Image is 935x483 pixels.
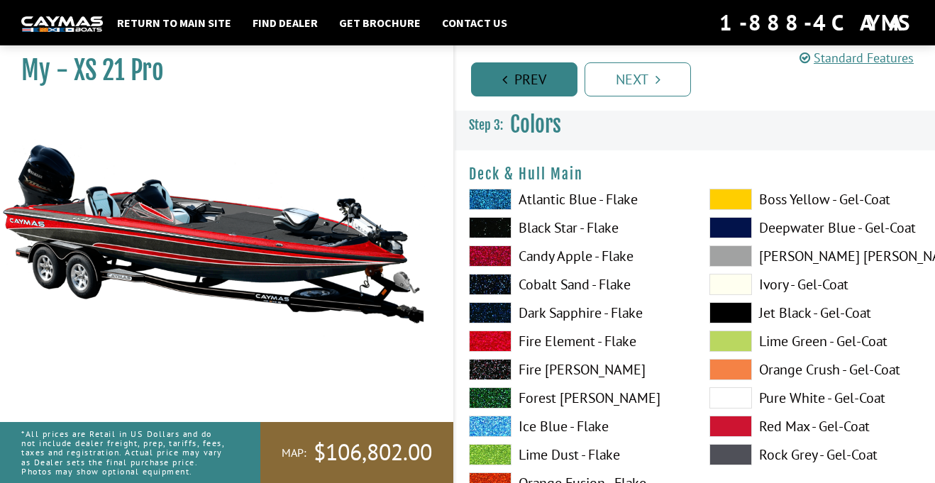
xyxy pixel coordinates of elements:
span: $106,802.00 [314,438,432,467]
h3: Colors [455,99,935,151]
img: white-logo-c9c8dbefe5ff5ceceb0f0178aa75bf4bb51f6bca0971e226c86eb53dfe498488.png [21,16,103,31]
a: Standard Features [800,50,914,66]
h4: Deck & Hull Main [469,165,921,183]
label: Lime Dust - Flake [469,444,681,465]
a: Contact Us [435,13,514,32]
label: Fire [PERSON_NAME] [469,359,681,380]
label: Dark Sapphire - Flake [469,302,681,323]
label: Deepwater Blue - Gel-Coat [709,217,922,238]
label: Cobalt Sand - Flake [469,274,681,295]
ul: Pagination [467,60,935,96]
h1: My - XS 21 Pro [21,55,418,87]
label: Fire Element - Flake [469,331,681,352]
label: Forest [PERSON_NAME] [469,387,681,409]
label: Black Star - Flake [469,217,681,238]
a: Get Brochure [332,13,428,32]
label: Atlantic Blue - Flake [469,189,681,210]
label: Candy Apple - Flake [469,245,681,267]
label: Rock Grey - Gel-Coat [709,444,922,465]
label: Orange Crush - Gel-Coat [709,359,922,380]
label: Jet Black - Gel-Coat [709,302,922,323]
label: Ice Blue - Flake [469,416,681,437]
a: Prev [471,62,577,96]
label: Boss Yellow - Gel-Coat [709,189,922,210]
p: *All prices are Retail in US Dollars and do not include dealer freight, prep, tariffs, fees, taxe... [21,422,228,483]
label: Lime Green - Gel-Coat [709,331,922,352]
label: Ivory - Gel-Coat [709,274,922,295]
div: 1-888-4CAYMAS [719,7,914,38]
span: MAP: [282,445,306,460]
label: [PERSON_NAME] [PERSON_NAME] - Gel-Coat [709,245,922,267]
a: MAP:$106,802.00 [260,422,453,483]
label: Pure White - Gel-Coat [709,387,922,409]
a: Next [585,62,691,96]
label: Red Max - Gel-Coat [709,416,922,437]
a: Find Dealer [245,13,325,32]
a: Return to main site [110,13,238,32]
